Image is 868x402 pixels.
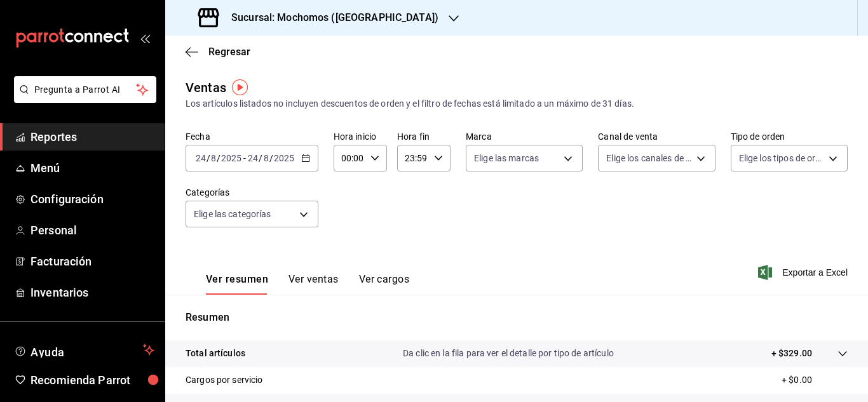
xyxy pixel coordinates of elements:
button: Exportar a Excel [761,265,848,280]
span: / [269,153,273,163]
label: Hora inicio [334,132,387,141]
input: -- [247,153,259,163]
input: ---- [273,153,295,163]
a: Pregunta a Parrot AI [9,92,156,105]
span: Menú [31,159,154,177]
h3: Sucursal: Mochomos ([GEOGRAPHIC_DATA]) [221,10,438,25]
div: navigation tabs [206,273,409,295]
span: / [207,153,210,163]
label: Tipo de orden [731,132,848,141]
span: Elige las marcas [474,152,539,164]
label: Canal de venta [598,132,715,141]
button: Regresar [186,46,250,58]
p: + $0.00 [782,373,848,387]
label: Hora fin [397,132,451,141]
p: Cargos por servicio [186,373,263,387]
label: Categorías [186,188,318,197]
p: + $329.00 [771,347,812,360]
div: Los artículos listados no incluyen descuentos de orden y el filtro de fechas está limitado a un m... [186,97,848,111]
button: Ver resumen [206,273,268,295]
span: Inventarios [31,284,154,301]
span: Reportes [31,128,154,145]
span: / [259,153,262,163]
span: Elige las categorías [194,208,271,220]
span: Elige los canales de venta [606,152,691,164]
span: Elige los tipos de orden [739,152,824,164]
p: Resumen [186,310,848,325]
button: open_drawer_menu [140,33,150,43]
div: Ventas [186,78,226,97]
span: Regresar [208,46,250,58]
input: -- [195,153,207,163]
label: Marca [466,132,583,141]
span: Facturación [31,253,154,270]
button: Pregunta a Parrot AI [14,76,156,103]
input: -- [263,153,269,163]
span: Configuración [31,191,154,208]
button: Ver cargos [359,273,410,295]
button: Ver ventas [288,273,339,295]
span: Recomienda Parrot [31,372,154,389]
img: Tooltip marker [232,79,248,95]
input: -- [210,153,217,163]
p: Da clic en la fila para ver el detalle por tipo de artículo [403,347,614,360]
span: Ayuda [31,342,138,358]
input: ---- [220,153,242,163]
span: - [243,153,246,163]
span: Pregunta a Parrot AI [34,83,137,97]
span: / [217,153,220,163]
p: Total artículos [186,347,245,360]
span: Personal [31,222,154,239]
label: Fecha [186,132,318,141]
